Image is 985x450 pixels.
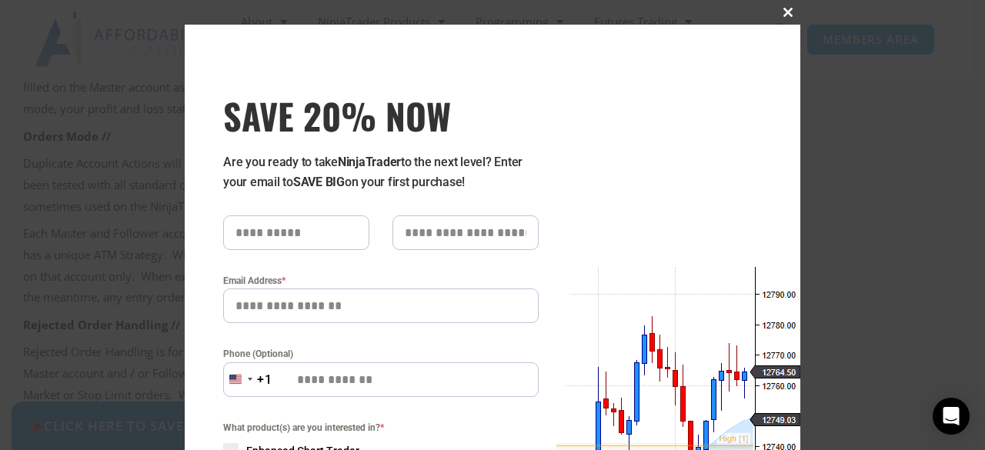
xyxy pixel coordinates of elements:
strong: NinjaTrader [338,155,401,169]
button: Selected country [223,362,272,397]
strong: SAVE BIG [293,175,345,189]
span: What product(s) are you interested in? [223,420,539,435]
span: SAVE 20% NOW [223,94,539,137]
label: Phone (Optional) [223,346,539,362]
div: Open Intercom Messenger [933,398,970,435]
label: Email Address [223,273,539,288]
p: Are you ready to take to the next level? Enter your email to on your first purchase! [223,152,539,192]
div: +1 [257,370,272,390]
